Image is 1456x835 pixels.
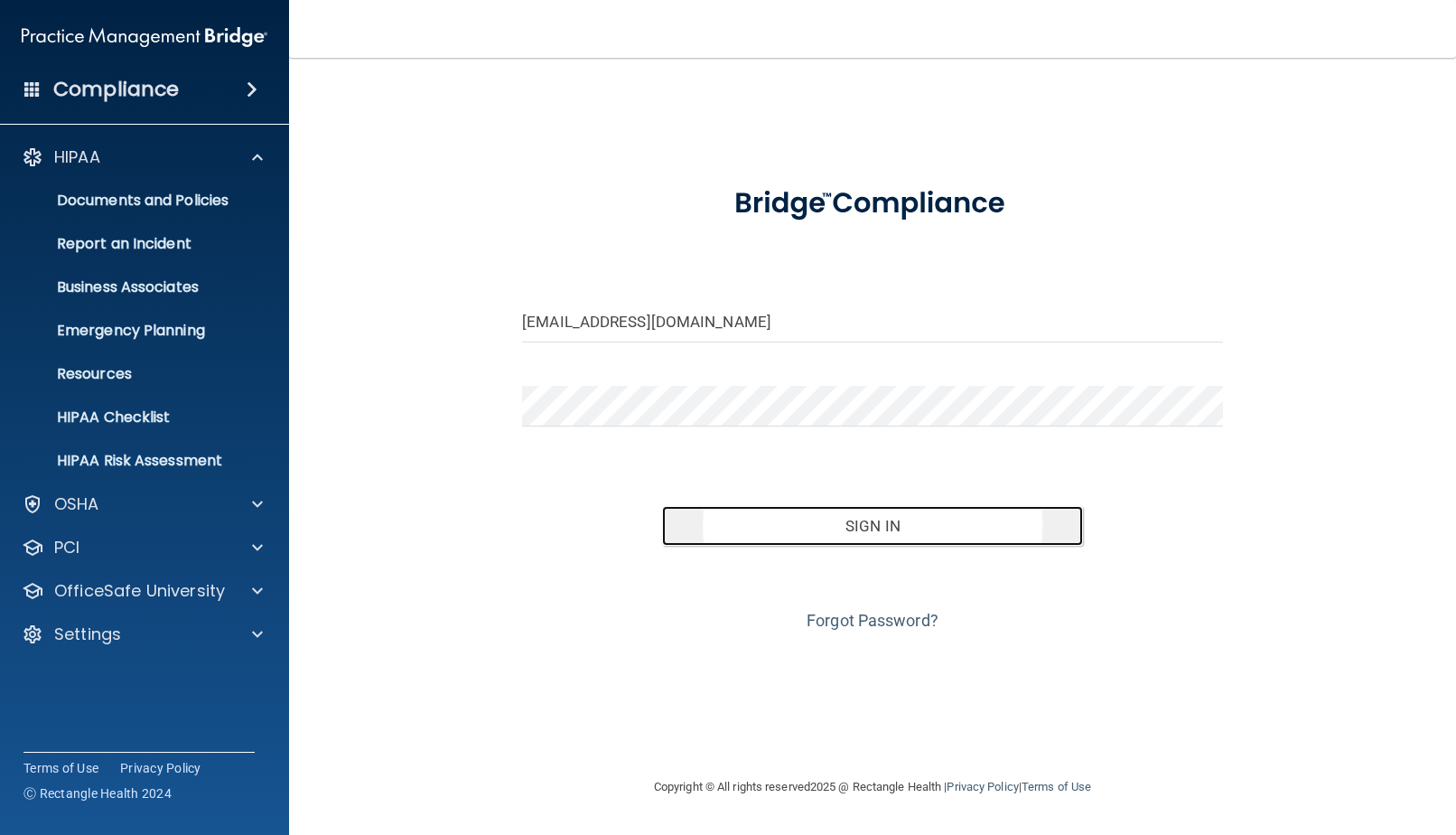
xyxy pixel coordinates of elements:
p: Documents and Policies [12,192,258,210]
img: PMB logo [22,19,267,55]
p: Settings [54,624,121,645]
img: bridge_compliance_login_screen.278c3ca4.svg [705,166,1041,241]
p: Business Associates [12,278,258,296]
button: Sign In [662,506,1082,546]
input: Email [522,302,1223,342]
a: PCI [22,537,263,558]
p: HIPAA Checklist [12,408,258,427]
p: Report an Incident [12,235,258,253]
p: HIPAA Risk Assessment [12,452,258,470]
p: OSHA [54,493,99,515]
a: Terms of Use [23,759,98,777]
p: HIPAA [54,146,100,168]
a: Settings [22,624,263,645]
p: Resources [12,365,258,383]
p: OfficeSafe University [54,580,225,602]
p: PCI [54,537,79,558]
a: Terms of Use [1022,780,1091,793]
div: Copyright © All rights reserved 2025 @ Rectangle Health | | [543,758,1202,816]
a: Privacy Policy [120,759,201,777]
a: Forgot Password? [807,611,938,630]
p: Emergency Planning [12,322,258,340]
a: HIPAA [22,146,263,168]
a: OfficeSafe University [22,580,263,602]
a: Privacy Policy [947,780,1018,793]
span: Ⓒ Rectangle Health 2024 [23,784,172,802]
a: OSHA [22,493,263,515]
h4: Compliance [53,77,179,102]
